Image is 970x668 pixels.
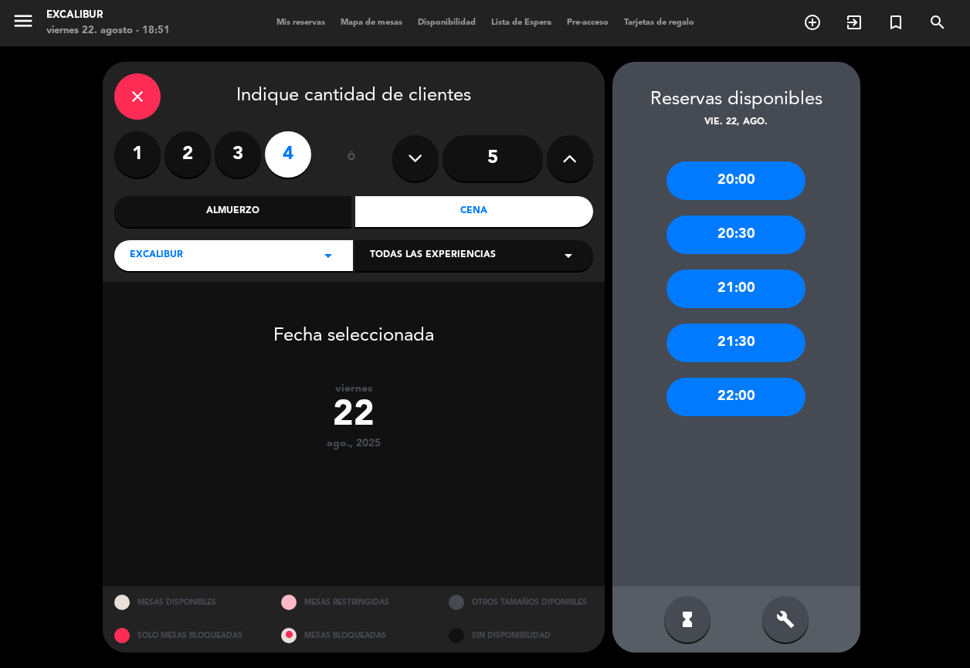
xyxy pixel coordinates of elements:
div: OTROS TAMAÑOS DIPONIBLES [437,586,605,619]
label: 3 [215,131,261,178]
span: Disponibilidad [410,19,483,27]
i: turned_in_not [887,13,905,32]
span: Mis reservas [269,19,333,27]
label: 4 [265,131,311,178]
span: Excalibur [130,248,183,263]
div: viernes [103,382,605,395]
span: Pre-acceso [559,19,616,27]
div: Reservas disponibles [612,85,860,115]
div: MESAS DISPONIBLES [103,586,270,619]
div: SOLO MESAS BLOQUEADAS [103,619,270,653]
div: Excalibur [46,8,170,23]
div: MESAS RESTRINGIDAS [270,586,437,619]
div: Indique cantidad de clientes [114,73,593,120]
i: close [128,87,147,106]
i: arrow_drop_down [559,246,578,265]
div: viernes 22. agosto - 18:51 [46,23,170,39]
i: add_circle_outline [803,13,822,32]
div: Fecha seleccionada [103,302,605,351]
i: menu [12,9,35,32]
div: ago., 2025 [103,437,605,450]
div: 20:00 [666,161,806,200]
div: 22:00 [666,378,806,416]
div: ó [327,131,377,185]
span: Tarjetas de regalo [616,19,702,27]
div: Almuerzo [114,196,352,227]
div: MESAS BLOQUEADAS [270,619,437,653]
span: Lista de Espera [483,19,559,27]
span: Todas las experiencias [370,248,496,263]
button: menu [12,9,35,38]
i: arrow_drop_down [319,246,337,265]
div: 20:30 [666,215,806,254]
div: 22 [103,395,605,437]
div: 21:00 [666,270,806,308]
label: 2 [164,131,211,178]
i: build [776,610,795,629]
i: exit_to_app [845,13,863,32]
div: 21:30 [666,324,806,362]
label: 1 [114,131,161,178]
span: Mapa de mesas [333,19,410,27]
i: search [928,13,947,32]
div: Cena [355,196,593,227]
div: SIN DISPONIBILIDAD [437,619,605,653]
i: hourglass_full [678,610,697,629]
div: vie. 22, ago. [612,115,860,131]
